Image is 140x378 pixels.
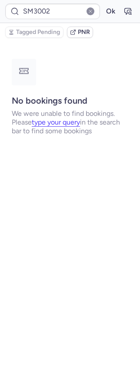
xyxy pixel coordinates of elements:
[103,4,117,18] button: Ok
[78,29,90,36] span: PNR
[67,27,93,38] button: PNR
[5,27,63,38] button: Tagged Pending
[16,29,60,36] span: Tagged Pending
[12,118,128,135] p: Please in the search bar to find some bookings
[32,118,80,126] button: type your query
[12,109,128,118] p: We were unable to find bookings.
[12,95,87,106] strong: No bookings found
[5,3,100,19] input: PNR Reference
